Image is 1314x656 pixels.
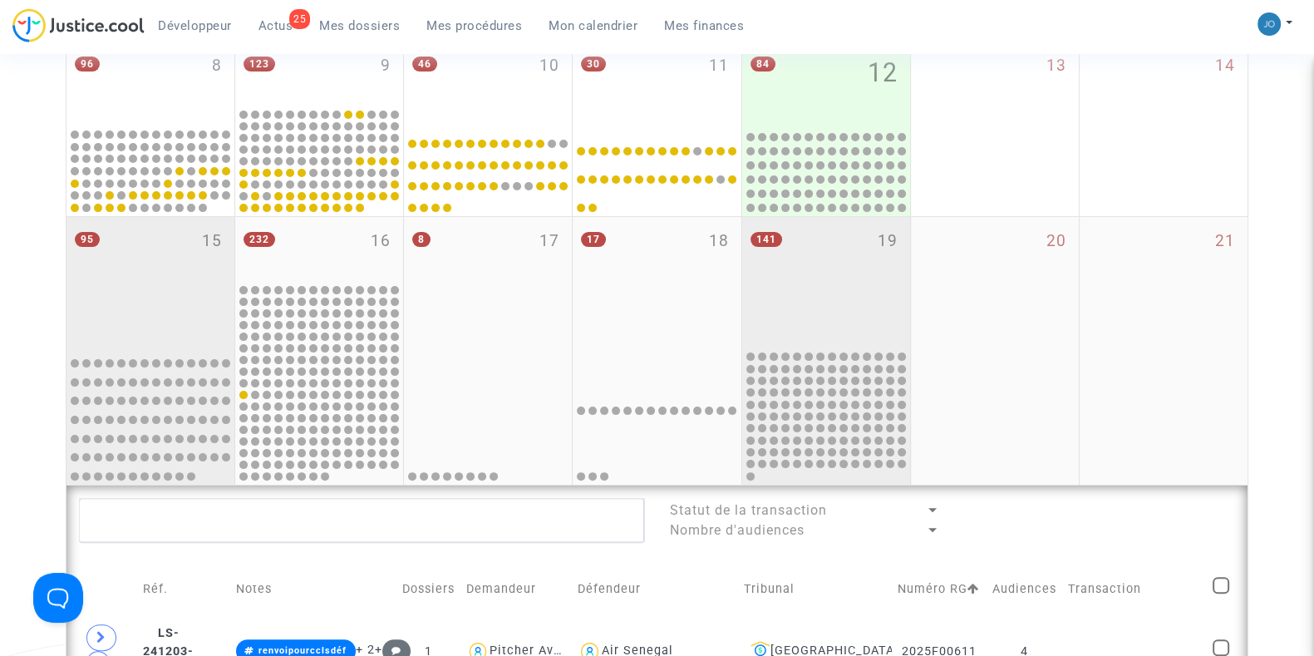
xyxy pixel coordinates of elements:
[207,98,254,109] div: Mots-clés
[549,18,637,33] span: Mon calendrier
[235,217,403,282] div: mardi septembre 16, 232 events, click to expand
[371,229,391,254] span: 16
[426,18,522,33] span: Mes procédures
[572,560,738,619] td: Défendeur
[751,232,782,247] span: 141
[27,27,40,40] img: logo_orange.svg
[258,645,347,656] span: renvoipourcclsdéf
[535,13,651,38] a: Mon calendrier
[75,232,100,247] span: 95
[244,232,275,247] span: 232
[664,18,744,33] span: Mes finances
[669,502,826,518] span: Statut de la transaction
[573,42,741,126] div: jeudi septembre 11, 30 events, click to expand
[573,217,741,348] div: jeudi septembre 18, 17 events, click to expand
[306,13,413,38] a: Mes dossiers
[1046,54,1066,78] span: 13
[212,54,222,78] span: 8
[1046,229,1066,254] span: 20
[413,13,535,38] a: Mes procédures
[202,229,222,254] span: 15
[27,43,40,57] img: website_grey.svg
[66,42,234,126] div: lundi septembre 8, 96 events, click to expand
[404,217,572,348] div: mercredi septembre 17, 8 events, click to expand
[751,57,775,72] span: 84
[67,96,81,110] img: tab_domain_overview_orange.svg
[47,27,81,40] div: v 4.0.25
[66,217,234,348] div: lundi septembre 15, 95 events, click to expand
[1215,54,1235,78] span: 14
[911,42,1079,216] div: samedi septembre 13
[1080,217,1248,485] div: dimanche septembre 21
[158,18,232,33] span: Développeur
[137,560,230,619] td: Réf.
[258,18,293,33] span: Actus
[651,13,757,38] a: Mes finances
[742,217,910,348] div: vendredi septembre 19, 141 events, click to expand
[396,560,460,619] td: Dossiers
[539,54,559,78] span: 10
[244,57,275,72] span: 123
[412,232,431,247] span: 8
[742,42,910,126] div: vendredi septembre 12, 84 events, click to expand
[892,560,987,619] td: Numéro RG
[1062,560,1207,619] td: Transaction
[987,560,1062,619] td: Audiences
[145,13,245,38] a: Développeur
[245,13,307,38] a: 25Actus
[319,18,400,33] span: Mes dossiers
[404,42,572,126] div: mercredi septembre 10, 46 events, click to expand
[235,42,403,106] div: mardi septembre 9, 123 events, click to expand
[1257,12,1281,36] img: 45a793c8596a0d21866ab9c5374b5e4b
[86,98,128,109] div: Domaine
[289,9,310,29] div: 25
[75,57,100,72] span: 96
[12,8,145,42] img: jc-logo.svg
[738,560,892,619] td: Tribunal
[581,232,606,247] span: 17
[709,229,729,254] span: 18
[911,217,1079,485] div: samedi septembre 20
[878,229,898,254] span: 19
[33,573,83,623] iframe: Help Scout Beacon - Open
[460,560,573,619] td: Demandeur
[581,57,606,72] span: 30
[1080,42,1248,216] div: dimanche septembre 14
[43,43,188,57] div: Domaine: [DOMAIN_NAME]
[709,54,729,78] span: 11
[669,522,804,538] span: Nombre d'audiences
[189,96,202,110] img: tab_keywords_by_traffic_grey.svg
[381,54,391,78] span: 9
[868,54,898,92] span: 12
[412,57,437,72] span: 46
[539,229,559,254] span: 17
[230,560,396,619] td: Notes
[1215,229,1235,254] span: 21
